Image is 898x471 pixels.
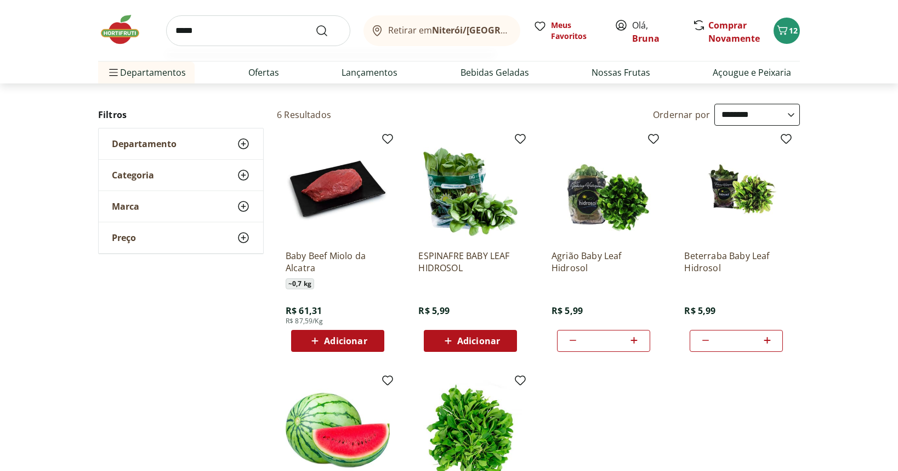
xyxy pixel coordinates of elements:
[98,104,264,126] h2: Filtros
[684,250,788,274] a: Beterraba Baby Leaf Hidrosol
[592,66,650,79] a: Nossas Frutas
[286,317,323,326] span: R$ 87,59/Kg
[166,15,350,46] input: search
[684,305,715,317] span: R$ 5,99
[432,24,557,36] b: Niterói/[GEOGRAPHIC_DATA]
[277,109,331,121] h2: 6 Resultados
[363,15,520,46] button: Retirar emNiterói/[GEOGRAPHIC_DATA]
[112,170,154,181] span: Categoria
[551,20,601,42] span: Meus Favoritos
[418,305,450,317] span: R$ 5,99
[286,250,390,274] a: Baby Beef Miolo da Alcatra
[789,25,798,36] span: 12
[315,24,342,37] button: Submit Search
[461,66,529,79] a: Bebidas Geladas
[552,305,583,317] span: R$ 5,99
[112,138,177,149] span: Departamento
[112,201,139,212] span: Marca
[653,109,710,121] label: Ordernar por
[324,337,367,345] span: Adicionar
[99,160,263,190] button: Categoria
[107,59,186,86] span: Departamentos
[248,66,279,79] a: Ofertas
[708,19,760,44] a: Comprar Novamente
[632,19,681,45] span: Olá,
[342,66,397,79] a: Lançamentos
[552,137,656,241] img: Agrião Baby Leaf Hidrosol
[107,59,120,86] button: Menu
[286,305,322,317] span: R$ 61,31
[552,250,656,274] a: Agrião Baby Leaf Hidrosol
[533,20,601,42] a: Meus Favoritos
[418,250,522,274] a: ESPINAFRE BABY LEAF HIDROSOL
[388,25,509,35] span: Retirar em
[713,66,791,79] a: Açougue e Peixaria
[286,278,314,289] span: ~ 0,7 kg
[418,137,522,241] img: ESPINAFRE BABY LEAF HIDROSOL
[286,137,390,241] img: Baby Beef Miolo da Alcatra
[99,191,263,222] button: Marca
[774,18,800,44] button: Carrinho
[457,337,500,345] span: Adicionar
[99,222,263,253] button: Preço
[99,128,263,159] button: Departamento
[112,232,136,243] span: Preço
[424,330,517,352] button: Adicionar
[684,137,788,241] img: Beterraba Baby Leaf Hidrosol
[632,32,660,44] a: Bruna
[291,330,384,352] button: Adicionar
[98,13,153,46] img: Hortifruti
